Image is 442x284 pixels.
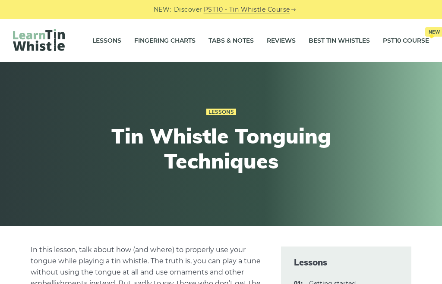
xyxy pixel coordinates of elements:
span: Lessons [294,256,398,268]
a: Lessons [206,109,236,115]
a: Lessons [92,30,121,51]
a: Fingering Charts [134,30,196,51]
a: PST10 CourseNew [383,30,429,51]
a: Best Tin Whistles [309,30,370,51]
img: LearnTinWhistle.com [13,29,65,51]
a: Tabs & Notes [208,30,254,51]
a: Reviews [267,30,296,51]
h1: Tin Whistle Tonguing Techniques [62,124,380,173]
